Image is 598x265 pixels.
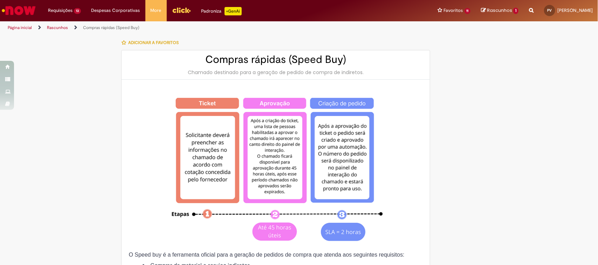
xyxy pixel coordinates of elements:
[481,7,518,14] a: Rascunhos
[74,8,81,14] span: 13
[8,25,32,30] a: Página inicial
[129,69,423,76] div: Chamado destinado para a geração de pedido de compra de indiretos.
[83,25,139,30] a: Compras rápidas (Speed Buy)
[121,35,183,50] button: Adicionar a Favoritos
[201,7,242,15] div: Padroniza
[465,8,471,14] span: 11
[91,7,140,14] span: Despesas Corporativas
[225,7,242,15] p: +GenAi
[557,7,593,13] span: [PERSON_NAME]
[129,54,423,65] h2: Compras rápidas (Speed Buy)
[129,252,404,258] span: O Speed buy é a ferramenta oficial para a geração de pedidos de compra que atenda aos seguintes r...
[1,3,37,17] img: ServiceNow
[128,40,179,45] span: Adicionar a Favoritos
[48,7,73,14] span: Requisições
[5,21,393,34] ul: Trilhas de página
[548,8,552,13] span: PV
[172,5,191,15] img: click_logo_yellow_360x200.png
[487,7,512,14] span: Rascunhos
[444,7,463,14] span: Favoritos
[513,8,518,14] span: 1
[47,25,68,30] a: Rascunhos
[151,7,161,14] span: More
